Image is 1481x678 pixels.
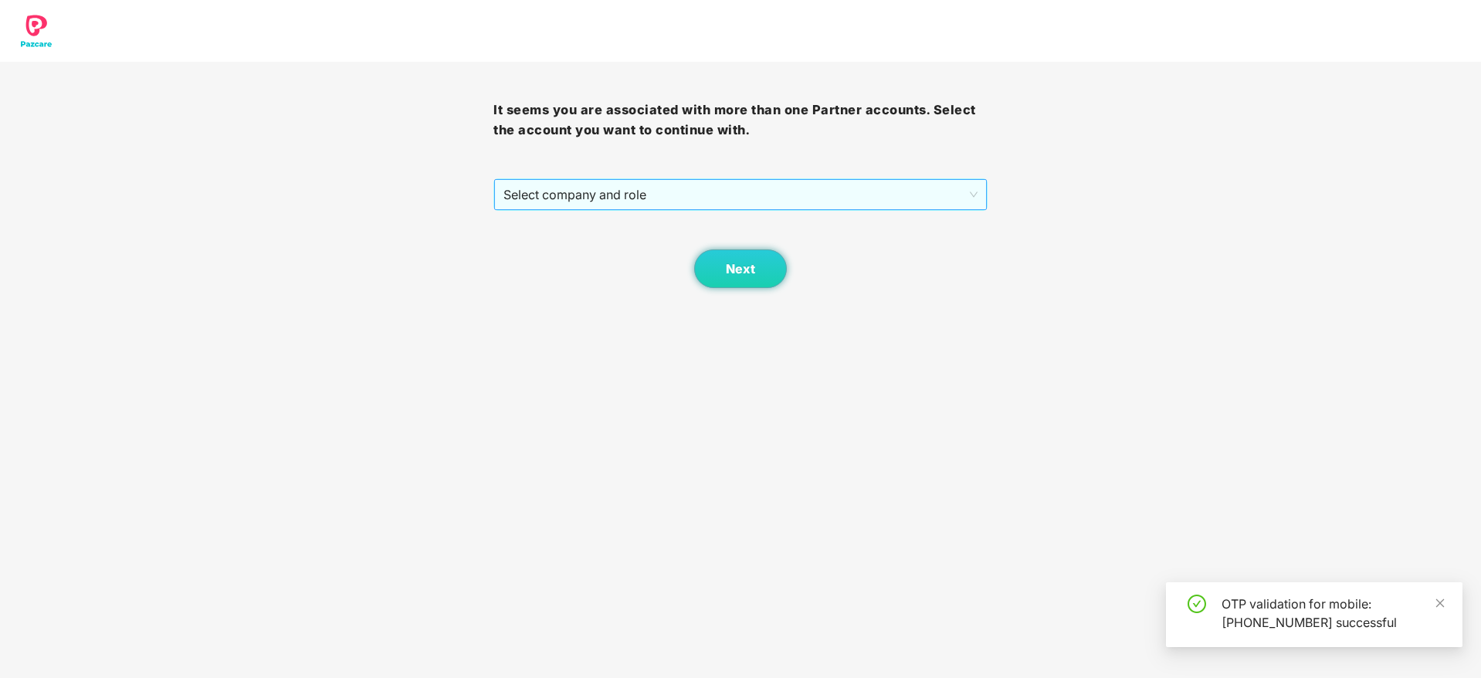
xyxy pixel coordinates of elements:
button: Next [694,249,787,288]
span: Select company and role [503,180,977,209]
span: Next [726,262,755,276]
span: close [1435,598,1445,609]
div: OTP validation for mobile: [PHONE_NUMBER] successful [1222,595,1444,632]
span: check-circle [1188,595,1206,613]
h3: It seems you are associated with more than one Partner accounts. Select the account you want to c... [493,100,987,140]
